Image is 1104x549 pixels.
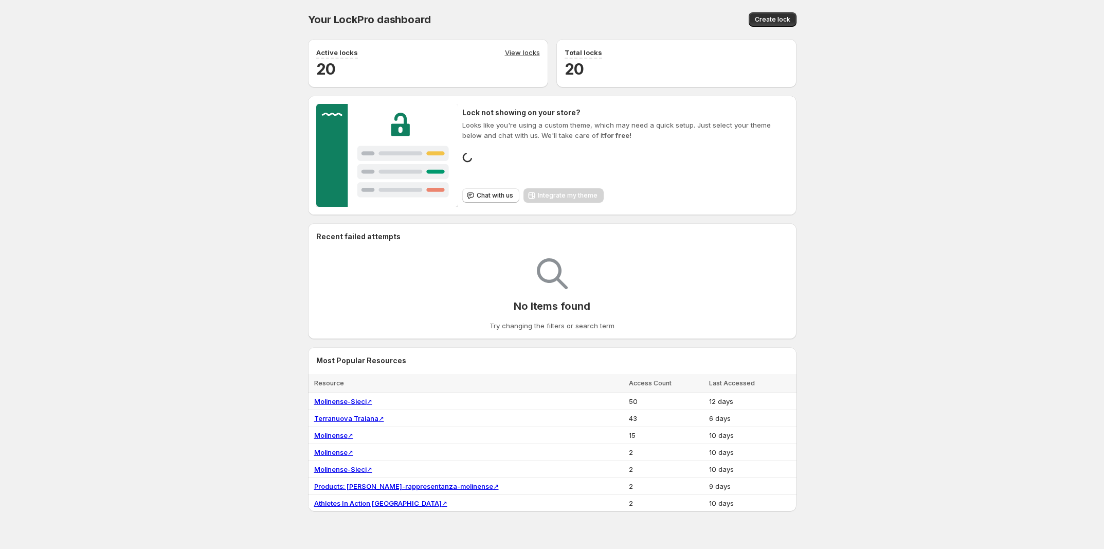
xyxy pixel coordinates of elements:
[314,431,353,439] a: Molinense↗
[314,482,499,490] a: Products: [PERSON_NAME]-rappresentanza-molinense↗
[604,131,631,139] strong: for free!
[462,108,788,118] h2: Lock not showing on your store?
[537,258,568,289] img: Empty search results
[314,499,447,507] a: Athletes In Action [GEOGRAPHIC_DATA]↗
[514,300,590,312] p: No Items found
[706,393,797,410] td: 12 days
[706,478,797,495] td: 9 days
[565,47,602,58] p: Total locks
[626,393,706,410] td: 50
[626,427,706,444] td: 15
[706,410,797,427] td: 6 days
[706,495,797,512] td: 10 days
[308,13,431,26] span: Your LockPro dashboard
[314,414,384,422] a: Terranuova Traiana↗
[462,188,519,203] button: Chat with us
[490,321,614,331] p: Try changing the filters or search term
[626,410,706,427] td: 43
[706,444,797,461] td: 10 days
[316,104,459,207] img: Customer support
[316,232,401,242] h2: Recent failed attempts
[706,461,797,478] td: 10 days
[314,379,344,387] span: Resource
[626,461,706,478] td: 2
[626,495,706,512] td: 2
[316,47,358,58] p: Active locks
[314,397,372,405] a: Molinense-Sieci↗
[314,448,353,456] a: Molinense↗
[749,12,797,27] button: Create lock
[314,465,372,473] a: Molinense-Sieci↗
[706,427,797,444] td: 10 days
[626,478,706,495] td: 2
[626,444,706,461] td: 2
[505,47,540,59] a: View locks
[709,379,755,387] span: Last Accessed
[316,59,540,79] h2: 20
[629,379,672,387] span: Access Count
[565,59,788,79] h2: 20
[755,15,790,24] span: Create lock
[477,191,513,200] span: Chat with us
[462,120,788,140] p: Looks like you're using a custom theme, which may need a quick setup. Just select your theme belo...
[316,356,788,366] h2: Most Popular Resources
